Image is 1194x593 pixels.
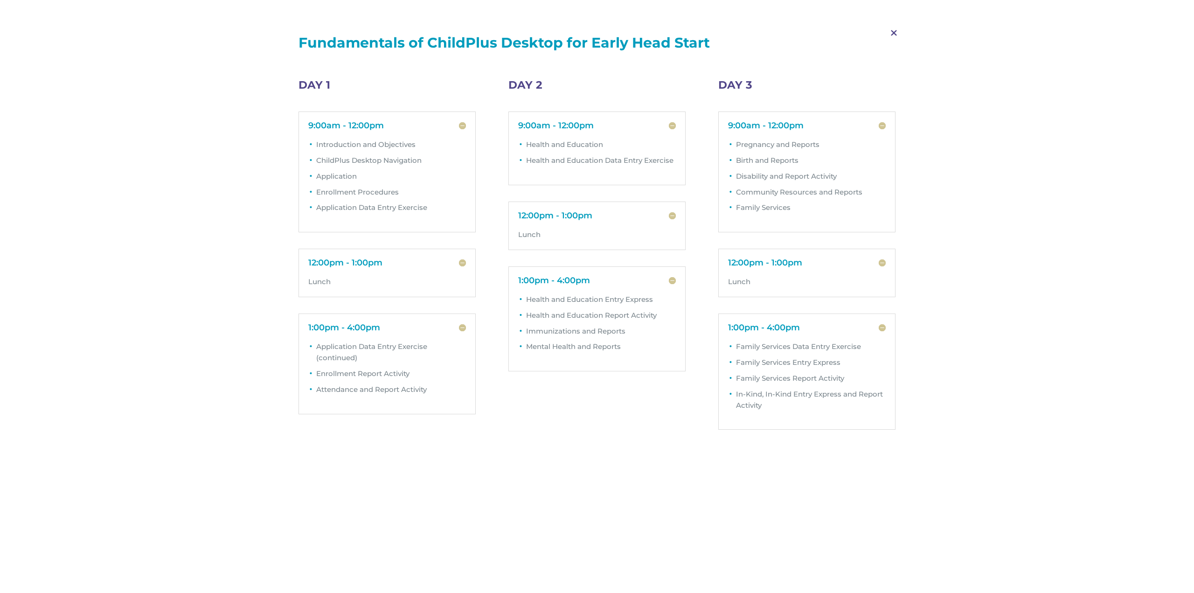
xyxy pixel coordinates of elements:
[308,323,466,332] h5: 1:00pm - 4:00pm
[526,294,676,310] li: Health and Education Entry Express
[736,341,886,357] li: Family Services Data Entry Exercise
[736,202,886,218] li: Family Services
[316,384,466,400] li: Attendance and Report Activity
[728,121,886,130] h5: 9:00am - 12:00pm
[728,323,886,332] h5: 1:00pm - 4:00pm
[316,368,466,384] li: Enrollment Report Activity
[308,276,466,287] p: Lunch
[316,155,466,171] li: ChildPlus Desktop Navigation
[728,258,886,267] h5: 12:00pm - 1:00pm
[736,155,886,171] li: Birth and Reports
[880,20,908,47] span: M
[736,171,886,187] li: Disability and Report Activity
[718,80,895,95] h2: DAY 3
[308,121,466,130] h5: 9:00am - 12:00pm
[316,341,466,368] li: Application Data Entry Exercise (continued)
[518,276,676,285] h5: 1:00pm - 4:00pm
[518,121,676,130] h5: 9:00am - 12:00pm
[316,202,466,218] li: Application Data Entry Exercise
[526,310,676,326] li: Health and Education Report Activity
[736,373,886,389] li: Family Services Report Activity
[316,139,466,155] li: Introduction and Objectives
[508,80,686,95] h2: DAY 2
[316,187,466,202] li: Enrollment Procedures
[526,326,676,342] li: Immunizations and Reports
[526,155,676,171] li: Health and Education Data Entry Exercise
[316,171,466,187] li: Application
[298,80,476,95] h2: DAY 1
[526,139,676,155] li: Health and Education
[728,276,886,287] p: Lunch
[518,229,676,240] p: Lunch
[298,36,895,55] h1: Fundamentals of ChildPlus Desktop for Early Head Start
[736,187,886,202] li: Community Resources and Reports
[736,357,886,373] li: Family Services Entry Express
[736,139,886,155] li: Pregnancy and Reports
[518,211,676,220] h5: 12:00pm - 1:00pm
[736,389,886,416] li: In-Kind, In-Kind Entry Express and Report Activity
[526,341,676,357] li: Mental Health and Reports
[308,258,466,267] h5: 12:00pm - 1:00pm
